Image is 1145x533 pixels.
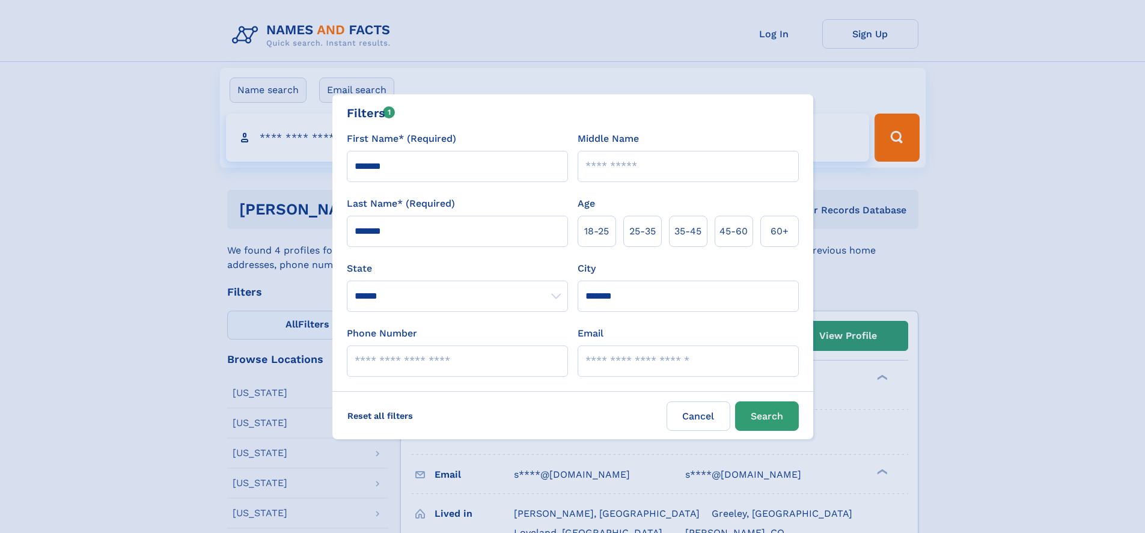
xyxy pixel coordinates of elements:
div: Filters [347,104,395,122]
label: Email [578,326,603,341]
span: 45‑60 [719,224,748,239]
span: 18‑25 [584,224,609,239]
label: Phone Number [347,326,417,341]
label: Age [578,196,595,211]
label: State [347,261,568,276]
label: Reset all filters [340,401,421,430]
span: 60+ [771,224,789,239]
span: 35‑45 [674,224,701,239]
label: Middle Name [578,132,639,146]
span: 25‑35 [629,224,656,239]
label: Cancel [667,401,730,431]
label: First Name* (Required) [347,132,456,146]
button: Search [735,401,799,431]
label: City [578,261,596,276]
label: Last Name* (Required) [347,196,455,211]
